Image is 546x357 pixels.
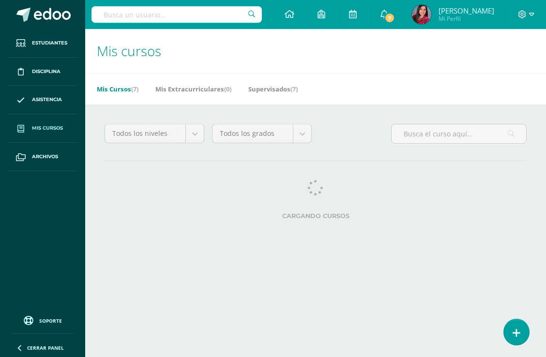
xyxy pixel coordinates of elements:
[8,29,77,58] a: Estudiantes
[32,153,58,161] span: Archivos
[105,124,204,143] a: Todos los niveles
[131,85,138,93] span: (7)
[32,124,63,132] span: Mis cursos
[439,6,494,15] span: [PERSON_NAME]
[212,124,311,143] a: Todos los grados
[8,86,77,115] a: Asistencia
[224,85,231,93] span: (0)
[220,124,286,143] span: Todos los grados
[12,313,74,327] a: Soporte
[412,5,431,24] img: 52e7e75e781183f5c7abcafbadbe92c0.png
[392,124,526,143] input: Busca el curso aquí...
[112,124,178,143] span: Todos los niveles
[39,317,62,324] span: Soporte
[32,68,61,75] span: Disciplina
[91,6,262,23] input: Busca un usuario...
[155,81,231,97] a: Mis Extracurriculares(0)
[97,42,161,60] span: Mis cursos
[384,13,395,23] span: 7
[32,39,67,47] span: Estudiantes
[8,58,77,86] a: Disciplina
[290,85,298,93] span: (7)
[32,96,62,104] span: Asistencia
[8,114,77,143] a: Mis cursos
[27,344,64,351] span: Cerrar panel
[97,81,138,97] a: Mis Cursos(7)
[8,143,77,171] a: Archivos
[439,15,494,23] span: Mi Perfil
[248,81,298,97] a: Supervisados(7)
[105,212,527,220] label: Cargando cursos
